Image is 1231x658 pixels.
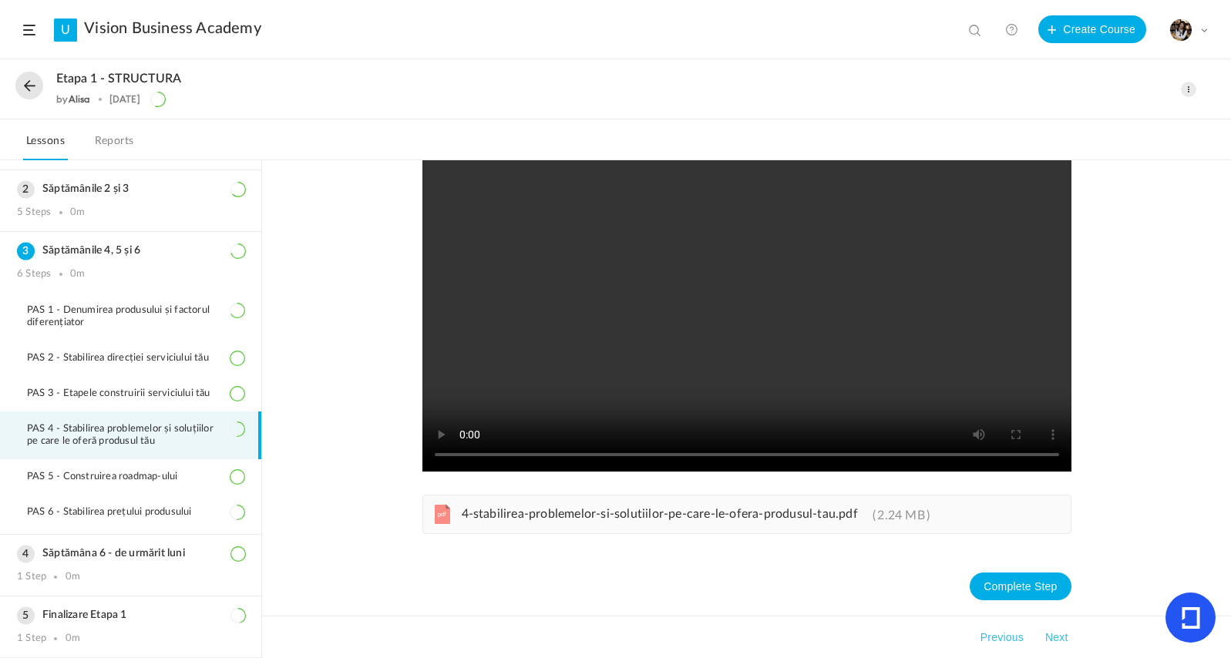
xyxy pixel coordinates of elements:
span: 2.24 MB [873,509,930,522]
div: 0m [70,206,85,219]
div: 0m [70,268,85,280]
span: 4-stabilirea-problemelor-si-solutiilor-pe-care-le-ofera-produsul-tau.pdf [462,508,858,520]
h3: Săptămâna 6 - de urmărit luni [17,547,244,560]
button: Next [1042,628,1071,646]
div: 0m [66,571,80,583]
h3: Finalizare Etapa 1 [17,609,244,622]
cite: pdf [435,505,450,525]
button: Complete Step [970,572,1071,600]
div: 1 Step [17,633,46,645]
img: tempimagehs7pti.png [1170,19,1192,41]
span: PAS 6 - Stabilirea prețului produsului [27,506,211,519]
button: Create Course [1038,15,1146,43]
span: PAS 2 - Stabilirea direcției serviciului tău [27,352,228,364]
span: Etapa 1 - STRUCTURA [56,72,181,86]
span: PAS 4 - Stabilirea problemelor și soluțiilor pe care le oferă produsul tău [27,423,244,448]
a: Reports [92,131,137,160]
span: PAS 1 - Denumirea produsului și factorul diferențiator [27,304,244,329]
div: 6 Steps [17,268,51,280]
h3: Săptămânile 4, 5 și 6 [17,244,244,257]
div: 1 Step [17,571,46,583]
button: Previous [977,628,1027,646]
a: Lessons [23,131,68,160]
div: by [56,94,90,105]
h3: Săptămânile 2 și 3 [17,183,244,196]
a: Vision Business Academy [84,19,261,38]
span: PAS 5 - Construirea roadmap-ului [27,471,197,483]
a: Alisa [69,93,91,105]
div: [DATE] [109,94,140,105]
span: PAS 3 - Etapele construirii serviciului tău [27,388,230,400]
div: 5 Steps [17,206,51,219]
a: U [54,18,77,42]
div: 0m [66,633,80,645]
